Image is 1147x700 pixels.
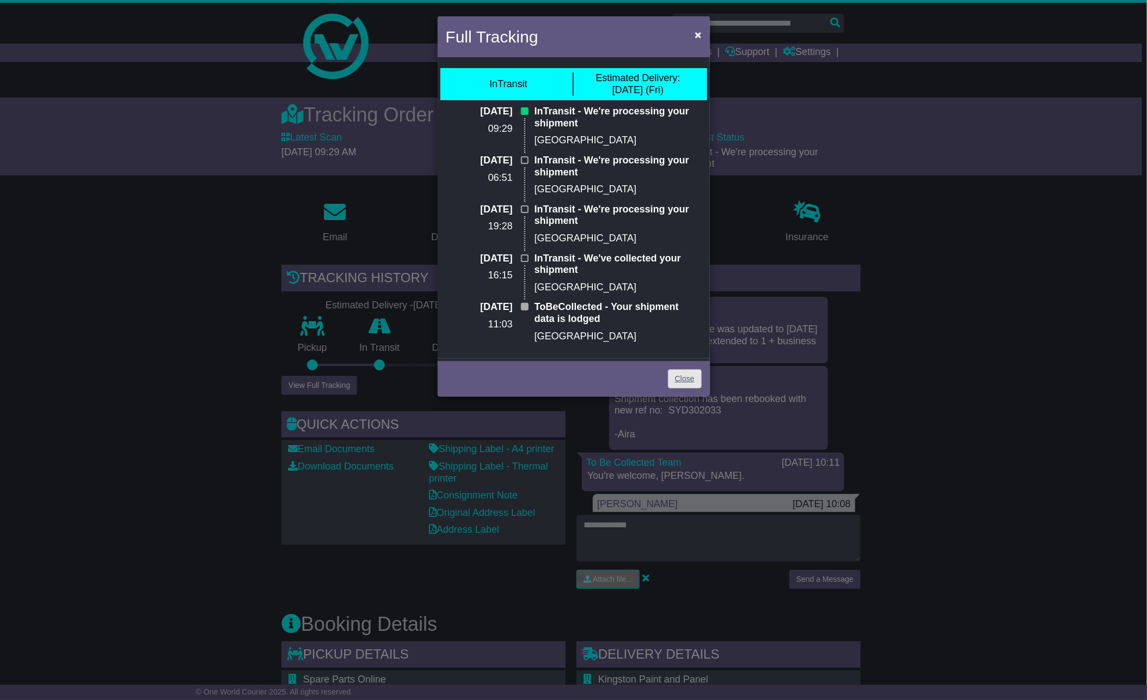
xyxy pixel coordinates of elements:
p: [DATE] [446,106,513,118]
p: InTransit - We've collected your shipment [535,253,702,276]
p: 19:28 [446,221,513,233]
p: 11:03 [446,319,513,331]
p: 06:51 [446,172,513,184]
p: [GEOGRAPHIC_DATA] [535,233,702,245]
p: 16:15 [446,270,513,282]
h4: Full Tracking [446,25,538,49]
p: [DATE] [446,155,513,167]
div: [DATE] (Fri) [596,72,680,96]
p: [DATE] [446,204,513,216]
span: Estimated Delivery: [596,72,680,83]
p: InTransit - We're processing your shipment [535,204,702,227]
p: [GEOGRAPHIC_DATA] [535,282,702,294]
div: InTransit [489,78,527,90]
p: [GEOGRAPHIC_DATA] [535,135,702,147]
span: × [695,28,701,41]
p: 09:29 [446,123,513,135]
p: [GEOGRAPHIC_DATA] [535,184,702,196]
p: [DATE] [446,301,513,313]
p: ToBeCollected - Your shipment data is lodged [535,301,702,325]
p: [GEOGRAPHIC_DATA] [535,331,702,343]
button: Close [689,23,707,46]
p: InTransit - We're processing your shipment [535,106,702,129]
p: [DATE] [446,253,513,265]
p: InTransit - We're processing your shipment [535,155,702,178]
a: Close [668,369,702,388]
